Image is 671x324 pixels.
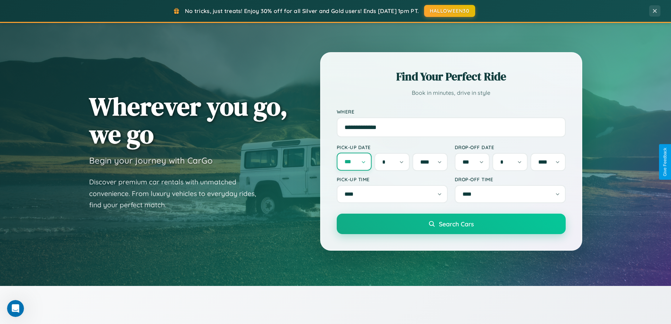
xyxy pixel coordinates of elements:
h1: Wherever you go, we go [89,92,288,148]
p: Book in minutes, drive in style [337,88,566,98]
h2: Find Your Perfect Ride [337,69,566,84]
p: Discover premium car rentals with unmatched convenience. From luxury vehicles to everyday rides, ... [89,176,265,211]
label: Where [337,109,566,115]
span: Search Cars [439,220,474,228]
div: Give Feedback [663,148,667,176]
span: No tricks, just treats! Enjoy 30% off for all Silver and Gold users! Ends [DATE] 1pm PT. [185,7,419,14]
button: Search Cars [337,214,566,234]
h3: Begin your journey with CarGo [89,155,213,166]
button: HALLOWEEN30 [424,5,475,17]
label: Pick-up Date [337,144,448,150]
label: Drop-off Time [455,176,566,182]
label: Pick-up Time [337,176,448,182]
label: Drop-off Date [455,144,566,150]
iframe: Intercom live chat [7,300,24,317]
